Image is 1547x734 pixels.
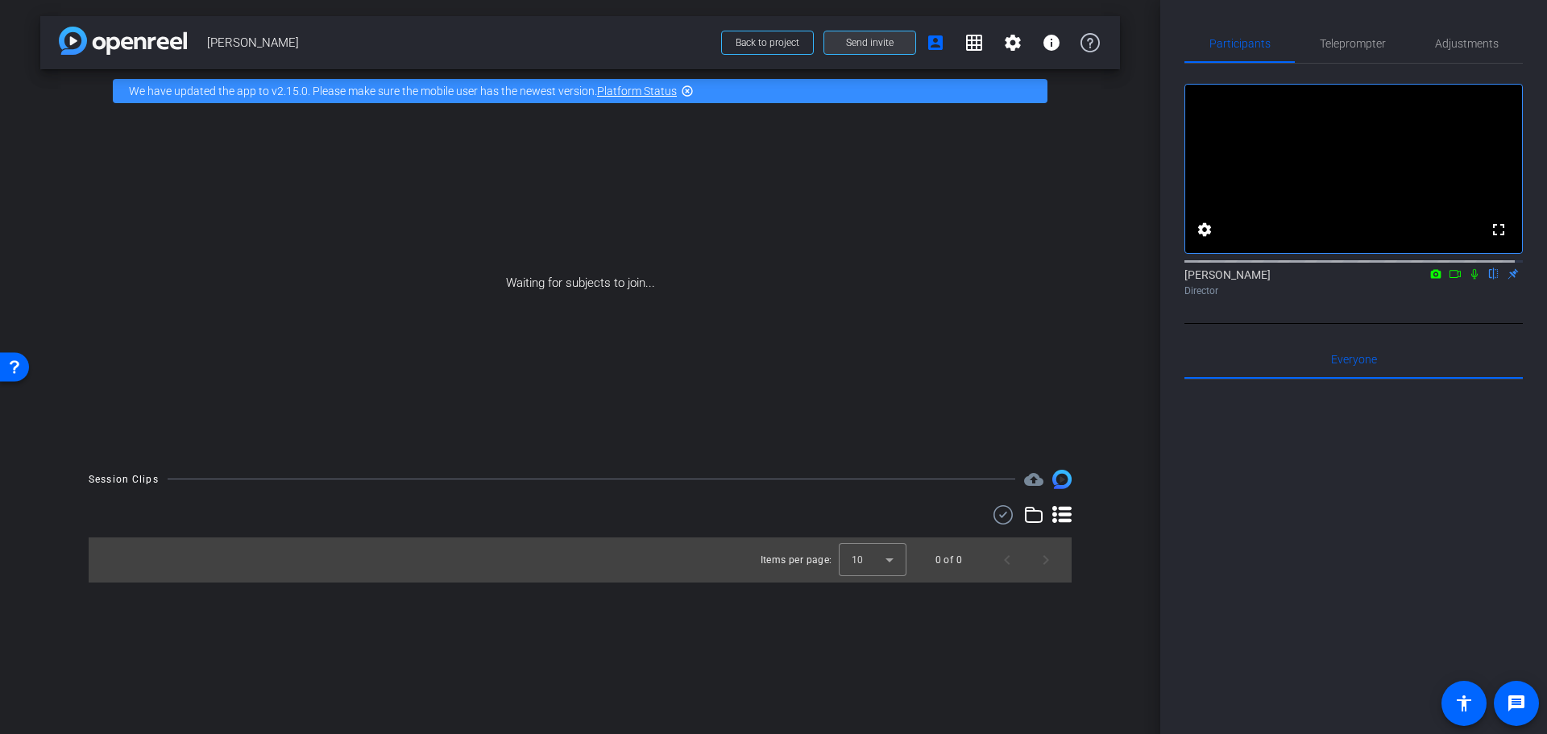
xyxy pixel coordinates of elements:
img: Session clips [1052,470,1072,489]
span: Back to project [736,37,799,48]
mat-icon: cloud_upload [1024,470,1043,489]
div: Items per page: [761,552,832,568]
div: Session Clips [89,471,159,487]
span: Send invite [846,36,894,49]
mat-icon: fullscreen [1489,220,1508,239]
span: [PERSON_NAME] [207,27,711,59]
a: Platform Status [597,85,677,97]
span: Everyone [1331,354,1377,365]
mat-icon: accessibility [1454,694,1474,713]
span: Adjustments [1435,38,1499,49]
div: Waiting for subjects to join... [40,113,1120,454]
mat-icon: grid_on [964,33,984,52]
mat-icon: message [1507,694,1526,713]
span: Teleprompter [1320,38,1386,49]
button: Previous page [988,541,1026,579]
button: Send invite [823,31,916,55]
mat-icon: settings [1003,33,1022,52]
div: We have updated the app to v2.15.0. Please make sure the mobile user has the newest version. [113,79,1047,103]
span: Participants [1209,38,1271,49]
div: [PERSON_NAME] [1184,267,1523,298]
div: Director [1184,284,1523,298]
button: Next page [1026,541,1065,579]
mat-icon: info [1042,33,1061,52]
mat-icon: settings [1195,220,1214,239]
div: 0 of 0 [935,552,962,568]
mat-icon: account_box [926,33,945,52]
img: app-logo [59,27,187,55]
span: Destinations for your clips [1024,470,1043,489]
button: Back to project [721,31,814,55]
mat-icon: highlight_off [681,85,694,97]
mat-icon: flip [1484,266,1503,280]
